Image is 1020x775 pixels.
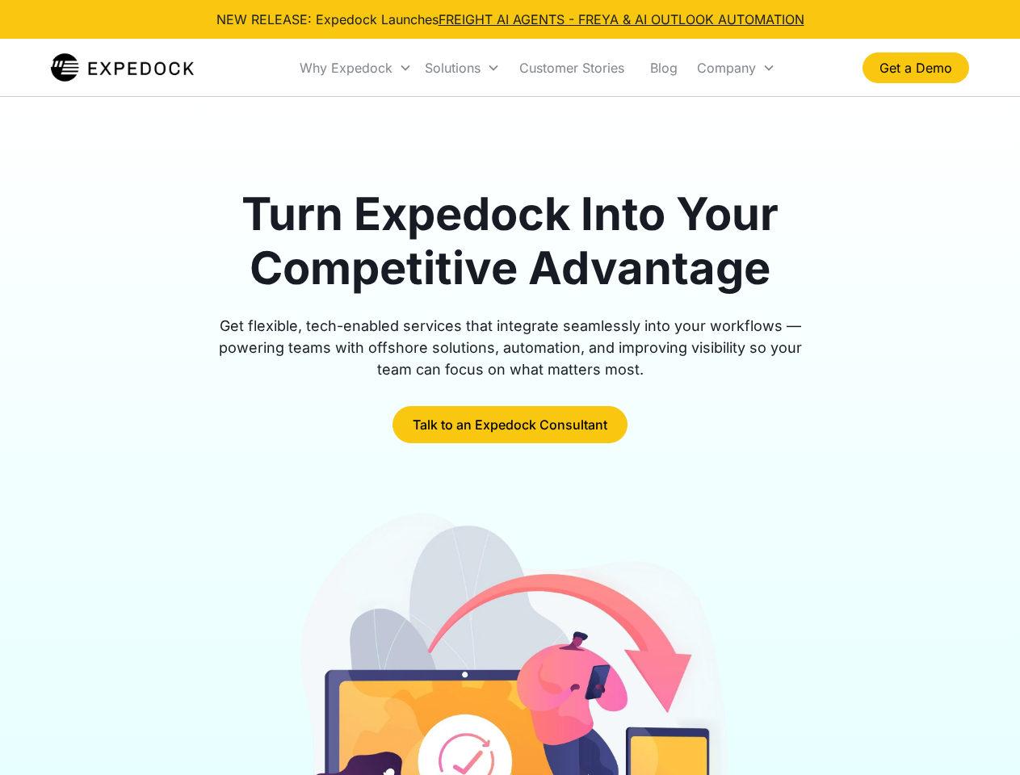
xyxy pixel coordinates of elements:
[200,315,821,380] div: Get flexible, tech-enabled services that integrate seamlessly into your workflows — powering team...
[690,40,782,95] div: Company
[293,40,418,95] div: Why Expedock
[200,187,821,295] h1: Turn Expedock Into Your Competitive Advantage
[425,60,481,76] div: Solutions
[506,40,637,95] a: Customer Stories
[300,60,392,76] div: Why Expedock
[51,52,194,84] a: home
[439,11,804,27] a: FREIGHT AI AGENTS - FREYA & AI OUTLOOK AUTOMATION
[637,40,690,95] a: Blog
[392,406,628,443] a: Talk to an Expedock Consultant
[51,52,194,84] img: Expedock Logo
[216,10,804,29] div: NEW RELEASE: Expedock Launches
[863,52,969,83] a: Get a Demo
[939,697,1020,775] iframe: Chat Widget
[697,60,756,76] div: Company
[418,40,506,95] div: Solutions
